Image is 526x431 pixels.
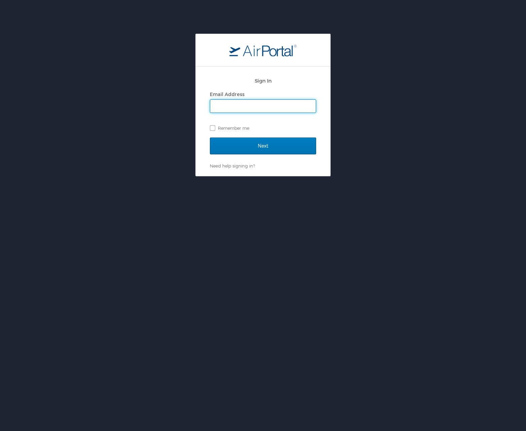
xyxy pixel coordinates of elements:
input: Next [210,137,316,154]
a: Need help signing in? [210,163,255,168]
label: Email Address [210,91,245,97]
img: logo [229,44,297,56]
h2: Sign In [210,77,316,85]
label: Remember me [210,123,316,133]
